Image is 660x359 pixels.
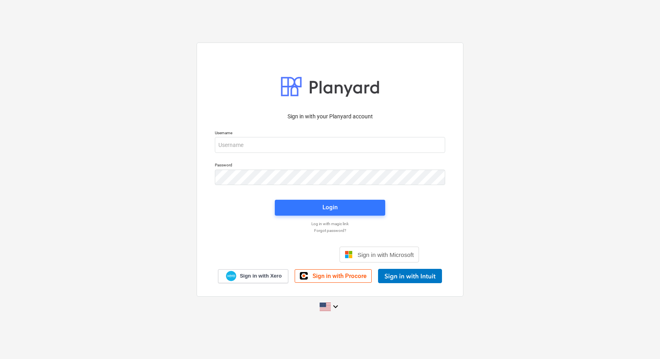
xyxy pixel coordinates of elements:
[357,251,414,258] span: Sign in with Microsoft
[275,200,385,216] button: Login
[215,137,445,153] input: Username
[218,269,289,283] a: Sign in with Xero
[215,112,445,121] p: Sign in with your Planyard account
[240,272,282,280] span: Sign in with Xero
[331,302,340,311] i: keyboard_arrow_down
[295,269,372,283] a: Sign in with Procore
[226,271,236,282] img: Xero logo
[215,162,445,169] p: Password
[237,246,337,263] iframe: Sign in with Google Button
[322,202,338,212] div: Login
[313,272,367,280] span: Sign in with Procore
[211,228,449,233] a: Forgot password?
[620,321,660,359] iframe: Chat Widget
[215,130,445,137] p: Username
[345,251,353,259] img: Microsoft logo
[211,221,449,226] a: Log in with magic link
